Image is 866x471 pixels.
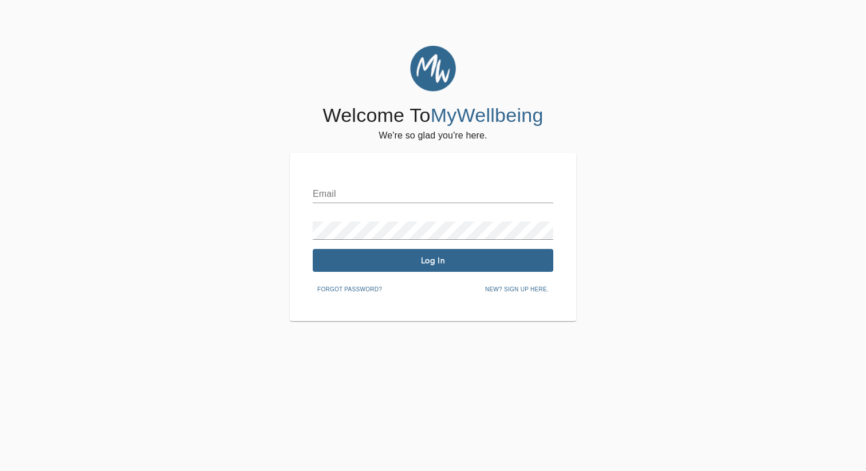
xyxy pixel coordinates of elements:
[536,189,545,199] img: npw-badge-icon-locked.svg
[379,128,487,144] h6: We're so glad you're here.
[313,249,553,272] button: Log In
[481,281,553,298] button: New? Sign up here.
[317,284,382,295] span: Forgot password?
[431,104,544,126] span: MyWellbeing
[313,284,387,293] a: Forgot password?
[313,281,387,298] button: Forgot password?
[317,255,549,266] span: Log In
[536,226,545,235] img: npw-badge-icon-locked.svg
[322,104,543,128] h4: Welcome To
[410,46,456,92] img: MyWellbeing
[485,284,549,295] span: New? Sign up here.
